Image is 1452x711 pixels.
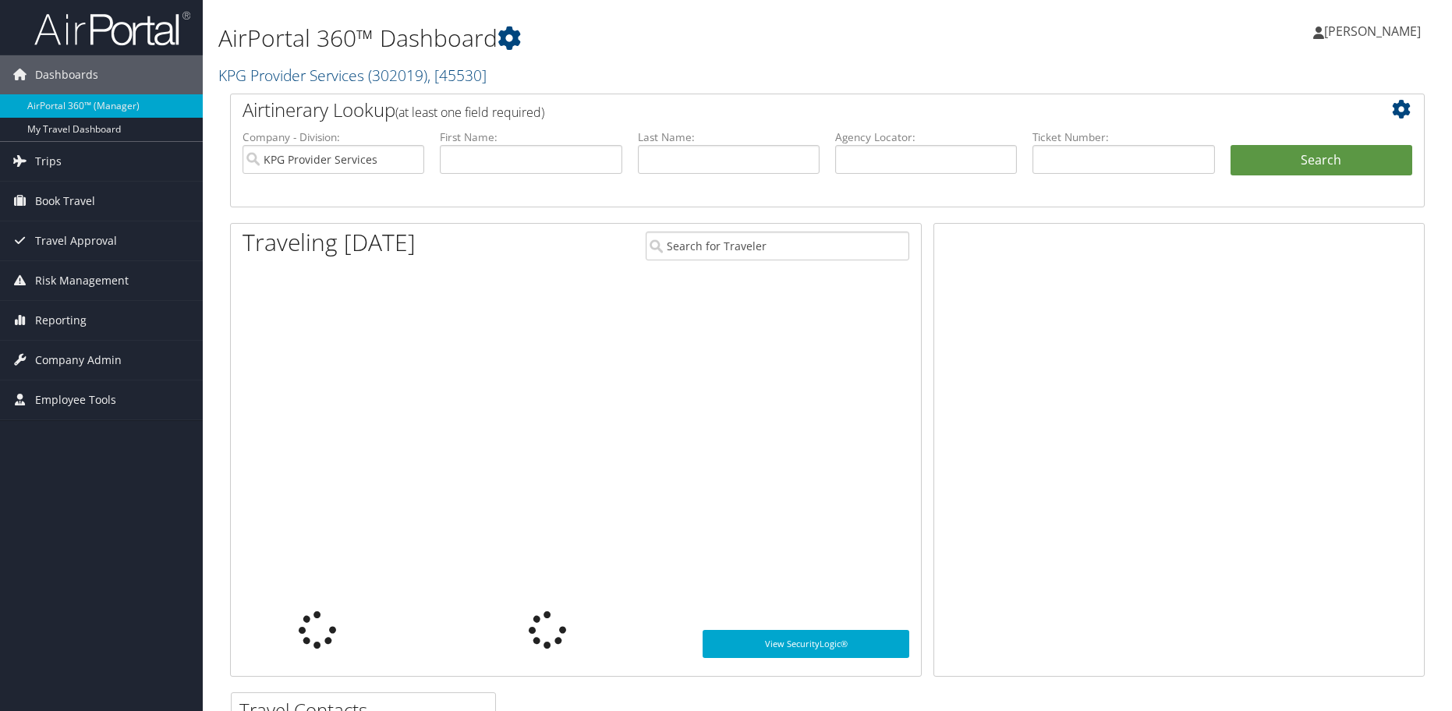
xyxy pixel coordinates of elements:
a: KPG Provider Services [218,65,487,86]
button: Search [1231,145,1412,176]
a: [PERSON_NAME] [1313,8,1436,55]
span: Company Admin [35,341,122,380]
label: Ticket Number: [1032,129,1214,145]
h1: AirPortal 360™ Dashboard [218,22,1030,55]
a: View SecurityLogic® [703,630,909,658]
img: airportal-logo.png [34,10,190,47]
span: Travel Approval [35,221,117,260]
h2: Airtinerary Lookup [243,97,1313,123]
label: First Name: [440,129,622,145]
span: Reporting [35,301,87,340]
span: Risk Management [35,261,129,300]
span: Employee Tools [35,380,116,419]
span: (at least one field required) [395,104,544,121]
input: Search for Traveler [646,232,910,260]
span: Trips [35,142,62,181]
span: , [ 45530 ] [427,65,487,86]
span: [PERSON_NAME] [1324,23,1421,40]
label: Last Name: [638,129,820,145]
label: Company - Division: [243,129,424,145]
label: Agency Locator: [835,129,1017,145]
span: Book Travel [35,182,95,221]
span: ( 302019 ) [368,65,427,86]
span: Dashboards [35,55,98,94]
h1: Traveling [DATE] [243,226,416,259]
